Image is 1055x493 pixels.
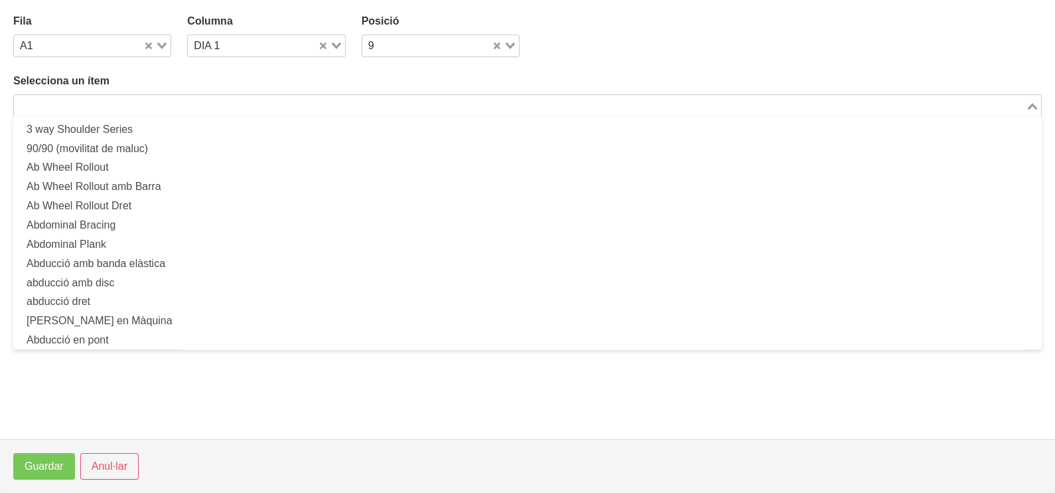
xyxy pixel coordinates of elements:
[362,13,520,29] label: Posició
[92,458,127,474] span: Anul·lar
[38,38,143,54] input: Search for option
[13,453,75,480] button: Guardar
[13,73,1042,89] label: Selecciona un ítem
[13,13,171,29] label: Fila
[494,41,500,51] button: Clear Selected
[368,39,374,53] span: 9
[80,453,139,480] button: Anul·lar
[320,41,326,51] button: Clear Selected
[25,458,64,474] span: Guardar
[145,41,152,51] button: Clear Selected
[187,35,345,57] div: Search for option
[194,39,220,53] span: DIA 1
[20,39,33,53] span: A1
[362,35,520,57] div: Search for option
[224,38,316,54] input: Search for option
[13,94,1042,117] div: Search for option
[15,98,1024,114] input: Search for option
[187,13,345,29] label: Columna
[13,35,171,57] div: Search for option
[379,38,490,54] input: Search for option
